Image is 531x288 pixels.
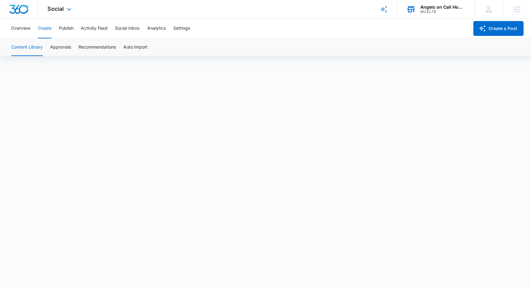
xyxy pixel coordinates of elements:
button: Publish [59,19,73,38]
div: account name [420,5,466,10]
button: Overview [11,19,30,38]
button: Social Inbox [115,19,140,38]
button: Activity Feed [81,19,108,38]
div: account id [420,10,466,14]
button: Create [38,19,51,38]
button: Content Library [11,39,43,56]
button: Auto Import [123,39,148,56]
button: Approvals [50,39,71,56]
button: Analytics [147,19,166,38]
button: Recommendations [78,39,116,56]
button: Create a Post [473,21,524,36]
button: Settings [173,19,190,38]
span: Social [47,6,64,12]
